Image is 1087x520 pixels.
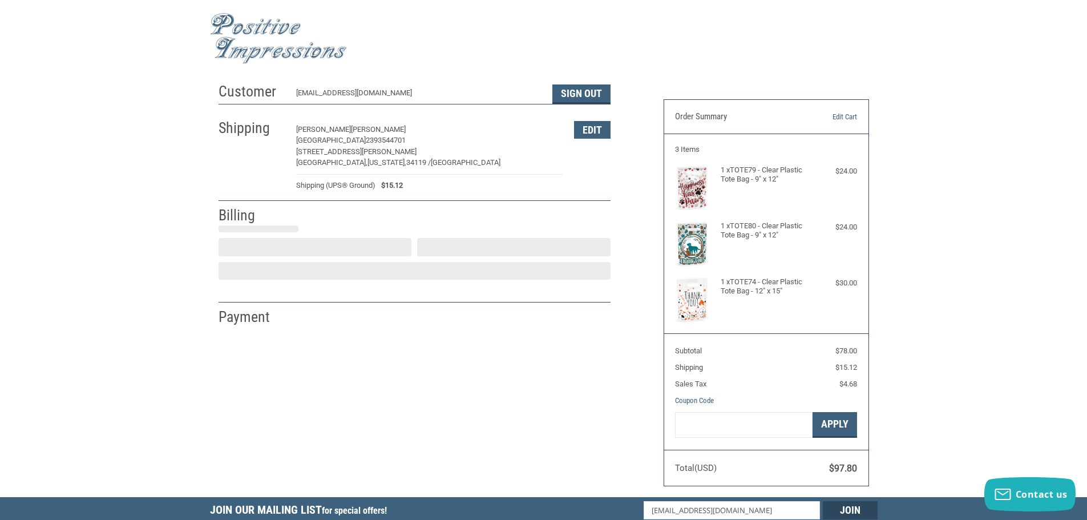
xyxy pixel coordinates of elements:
button: Contact us [984,477,1076,511]
input: Join [823,501,878,519]
span: [US_STATE], [367,158,406,167]
span: [GEOGRAPHIC_DATA] [296,136,366,144]
button: Sign Out [552,84,611,104]
span: 34119 / [406,158,431,167]
span: Contact us [1016,488,1068,501]
span: [GEOGRAPHIC_DATA] [431,158,500,167]
div: $30.00 [811,277,857,289]
span: $97.80 [829,463,857,474]
span: [PERSON_NAME] [296,125,351,134]
span: [STREET_ADDRESS][PERSON_NAME] [296,147,417,156]
h2: Customer [219,82,285,101]
span: Shipping [675,363,703,372]
h2: Payment [219,308,285,326]
span: Total (USD) [675,463,717,473]
h4: 1 x TOTE74 - Clear Plastic Tote Bag - 12" x 15" [721,277,809,296]
span: $15.12 [835,363,857,372]
a: Coupon Code [675,396,714,405]
span: 2393544701 [366,136,406,144]
button: Edit [574,121,611,139]
h2: Shipping [219,119,285,138]
a: Edit Cart [799,111,857,123]
span: Shipping (UPS® Ground) [296,180,375,191]
span: Subtotal [675,346,702,355]
h4: 1 x TOTE79 - Clear Plastic Tote Bag - 9" x 12" [721,166,809,184]
span: Sales Tax [675,380,706,388]
img: Positive Impressions [210,13,347,64]
div: $24.00 [811,166,857,177]
span: [PERSON_NAME] [351,125,406,134]
span: $15.12 [375,180,403,191]
input: Gift Certificate or Coupon Code [675,412,813,438]
h2: Billing [219,206,285,225]
input: Email [644,501,820,519]
span: for special offers! [322,505,387,516]
h3: 3 Items [675,145,857,154]
h3: Order Summary [675,111,799,123]
div: $24.00 [811,221,857,233]
span: $78.00 [835,346,857,355]
div: [EMAIL_ADDRESS][DOMAIN_NAME] [296,87,541,104]
span: $4.68 [839,380,857,388]
span: [GEOGRAPHIC_DATA], [296,158,367,167]
button: Apply [813,412,857,438]
h4: 1 x TOTE80 - Clear Plastic Tote Bag - 9" x 12" [721,221,809,240]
